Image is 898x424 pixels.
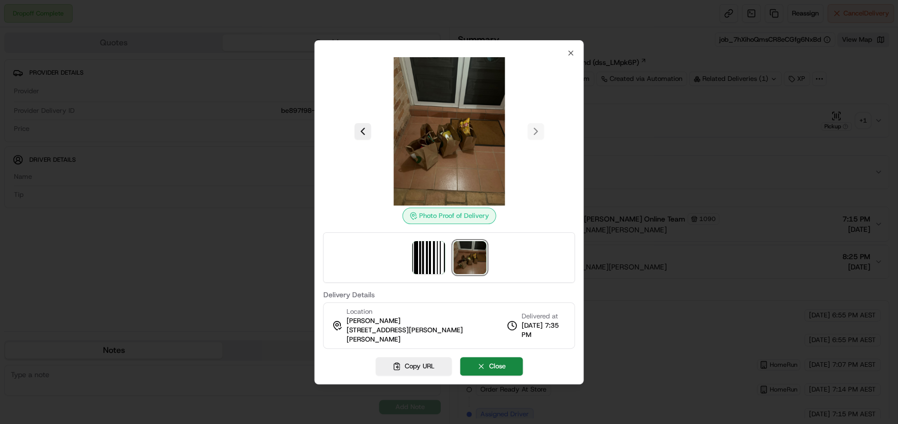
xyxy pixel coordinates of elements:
[402,208,496,224] div: Photo Proof of Delivery
[346,316,400,326] span: [PERSON_NAME]
[412,241,445,274] img: barcode_scan_on_pickup image
[346,326,505,344] span: [STREET_ADDRESS][PERSON_NAME][PERSON_NAME]
[375,57,523,206] img: photo_proof_of_delivery image
[521,312,566,321] span: Delivered at
[323,291,575,298] label: Delivery Details
[453,241,486,274] img: photo_proof_of_delivery image
[346,307,372,316] span: Location
[521,321,566,340] span: [DATE] 7:35 PM
[375,357,452,376] button: Copy URL
[460,357,523,376] button: Close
